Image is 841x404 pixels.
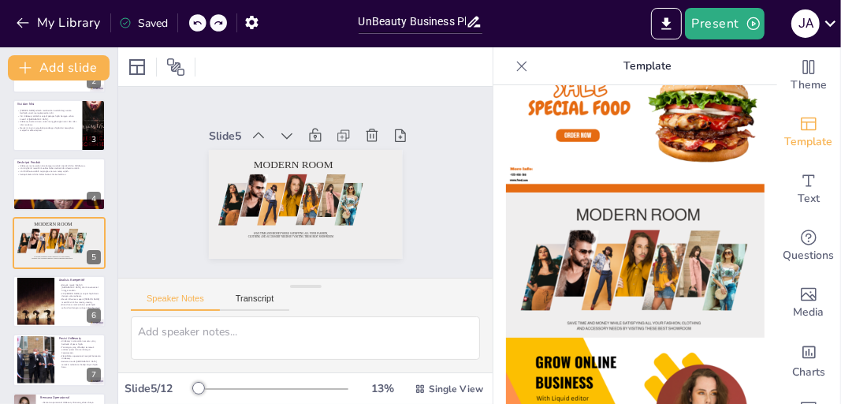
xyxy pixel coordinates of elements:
[87,192,101,206] div: 4
[255,153,336,173] span: Modern room
[8,55,110,80] button: Add slide
[17,102,78,107] p: Visi dan Misi
[791,8,820,39] button: j a
[13,217,106,269] div: 5
[87,250,101,264] div: 5
[166,58,185,77] span: Position
[59,292,101,297] p: ZM [PERSON_NAME] menjual hijab basic dengan volume besar.
[59,283,101,292] p: Banyak merek hijab di [GEOGRAPHIC_DATA], dari konvensional hingga modern.
[87,74,101,88] div: 2
[220,294,290,311] button: Transcript
[125,54,150,80] div: Layout
[783,247,835,264] span: Questions
[242,226,327,241] span: Save time and money while satisfying all your fashion, clothing and accessory needs by visiting t...
[792,364,825,381] span: Charts
[40,401,101,404] p: Rencana operasional UnBeauty dirancang efisien biaya.
[17,173,101,176] p: Setiap koleksi dirilis dalam bentuk limited edition.
[777,161,840,218] div: Add text boxes
[777,275,840,331] div: Add images, graphics, shapes or video
[59,336,101,341] p: Posisi UnBeauty
[777,47,840,104] div: Change the overall theme
[794,304,824,321] span: Media
[17,160,101,165] p: Deskripsi Produk
[17,164,101,167] p: UnBeauty menawarkan dua kategori produk: High-End dan Middle-Low.
[359,10,467,33] input: Insert title
[87,368,101,382] div: 7
[506,193,765,339] img: thumb-3.png
[791,77,827,94] span: Theme
[13,275,106,327] div: 6
[17,121,78,126] p: UnBeauty berkomitmen untuk menggabungkan seni dan nilai-nilai modesty.
[777,104,840,161] div: Add ready made slides
[777,218,840,275] div: Get real-time input from your audience
[12,10,107,36] button: My Library
[59,346,101,354] p: Tantangan yang dihadapi termasuk edukasi pasar dan membangun kepercayaan.
[214,118,247,137] div: Slide 5
[59,354,101,360] p: Fleksibilitas operasional menjadi kekuatan UnBeauty.
[59,340,101,346] p: UnBeauty menawarkan sesuatu yang berbeda di pasar hijab.
[534,47,761,85] p: Template
[791,9,820,38] div: j a
[506,47,765,193] img: thumb-2.png
[17,170,101,174] p: Lini Middle-Low lebih terjangkau namun tetap stylish.
[59,304,101,309] p: Brand mass market fokus pada hijab sehari-hari dengan jaringan distribusi luas.
[364,381,402,396] div: 13 %
[87,309,101,323] div: 6
[59,361,101,369] p: Generasi muda [DEMOGRAPHIC_DATA] semakin terbuka terhadap fesyen hijab baru.
[34,221,72,226] span: Modern room
[13,158,106,210] div: 4
[17,167,101,170] p: Lini High-End memiliki kualitas bahan terbaik dan desain artistik.
[17,114,78,120] p: Visi UnBeauty adalah menjadi pelopor hijab bergaya urban kreatif di [GEOGRAPHIC_DATA].
[119,16,168,31] div: Saved
[13,99,106,151] div: 3
[87,133,101,147] div: 3
[40,395,101,399] p: Rencana Operasional
[59,297,101,303] p: Merek influencer seperti [PERSON_NAME] memiliki ciri khas masing-masing.
[125,381,197,396] div: Slide 5 / 12
[798,190,820,208] span: Text
[785,133,833,151] span: Template
[429,383,483,395] span: Single View
[17,109,78,114] p: [PERSON_NAME] adalah memberikan wadah bagi wanita berhijab untuk mengekspresikan diri.
[17,126,78,132] p: Merek ini ingin mengubah pandangan hijab dari kewajiban menjadi media ekspresi.
[59,278,101,282] p: Analisis Kompetitif
[685,8,764,39] button: Present
[13,334,106,386] div: 7
[32,256,73,260] span: Save time and money while satisfying all your fashion, clothing and accessory needs by visiting t...
[651,8,682,39] button: Export to PowerPoint
[131,294,220,311] button: Speaker Notes
[777,331,840,388] div: Add charts and graphs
